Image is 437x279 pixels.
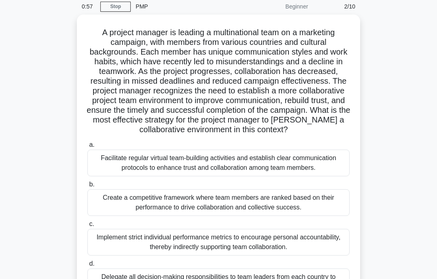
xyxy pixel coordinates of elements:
div: Implement strict individual performance metrics to encourage personal accountability, thereby ind... [87,229,350,256]
div: Facilitate regular virtual team-building activities and establish clear communication protocols t... [87,150,350,176]
h5: A project manager is leading a multinational team on a marketing campaign, with members from vari... [87,27,350,135]
span: a. [89,141,94,148]
a: Stop [100,2,131,12]
span: d. [89,260,94,267]
span: c. [89,220,94,227]
span: b. [89,181,94,188]
div: Create a competitive framework where team members are ranked based on their performance to drive ... [87,189,350,216]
